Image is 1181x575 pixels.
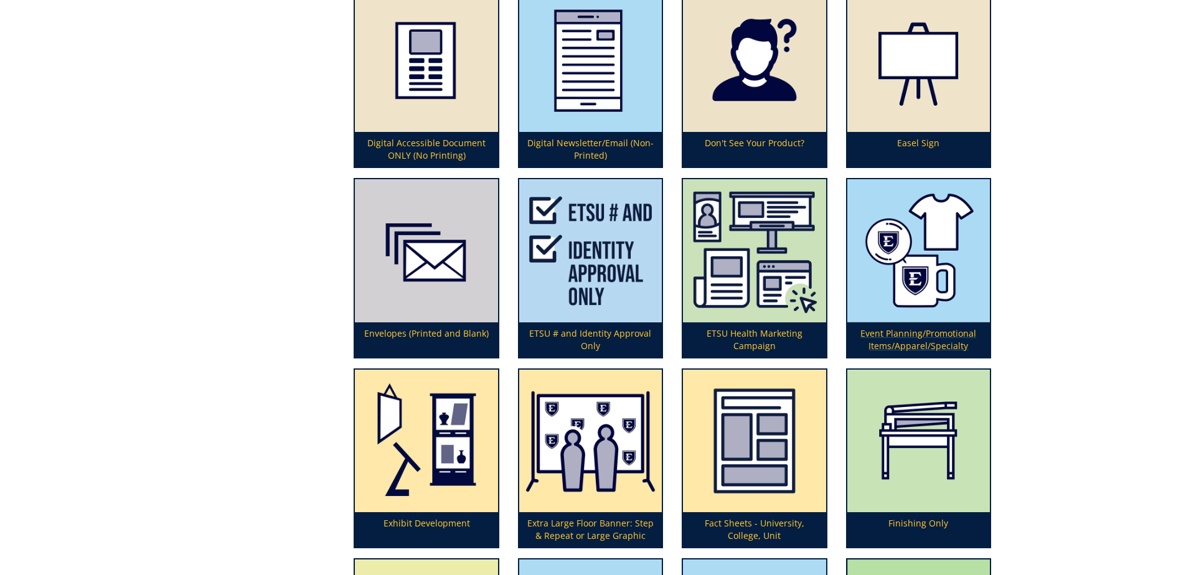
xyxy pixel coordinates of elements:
img: finishing-59838c6aeb2fc0.69433546.png [847,370,990,512]
p: Fact Sheets - University, College, Unit [683,512,826,547]
p: Finishing Only [847,512,990,547]
p: ETSU Health Marketing Campaign [683,322,826,357]
a: ETSU Health Marketing Campaign [683,179,826,357]
p: Easel Sign [847,132,990,167]
img: exhibit-development-594920f68a9ea2.88934036.png [355,370,497,512]
img: fact%20sheet-63b722d48584d3.32276223.png [683,370,826,512]
p: Don't See Your Product? [683,132,826,167]
a: ETSU # and Identity Approval Only [519,179,662,357]
p: ETSU # and Identity Approval Only [519,322,662,357]
a: Extra Large Floor Banner: Step & Repeat or Large Graphic [519,370,662,547]
a: Finishing Only [847,370,990,547]
p: Extra Large Floor Banner: Step & Repeat or Large Graphic [519,512,662,547]
img: etsu%20assignment-617843c1f3e4b8.13589178.png [519,179,662,322]
img: clinic%20project-6078417515ab93.06286557.png [683,179,826,322]
a: Event Planning/Promotional Items/Apparel/Specialty [847,179,990,357]
a: Fact Sheets - University, College, Unit [683,370,826,547]
p: Event Planning/Promotional Items/Apparel/Specialty [847,322,990,357]
img: promotional%20items%20icon-621cf3f26df267.81791671.png [847,179,990,322]
a: Envelopes (Printed and Blank) [355,179,497,357]
a: Exhibit Development [355,370,497,547]
p: Digital Newsletter/Email (Non-Printed) [519,132,662,167]
img: envelopes-(bulk-order)-594831b101c519.91017228.png [355,179,497,322]
p: Envelopes (Printed and Blank) [355,322,497,357]
p: Exhibit Development [355,512,497,547]
img: step%20and%20repeat%20or%20large%20graphic-655685d8cbcc41.50376647.png [519,370,662,512]
p: Digital Accessible Document ONLY (No Printing) [355,132,497,167]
